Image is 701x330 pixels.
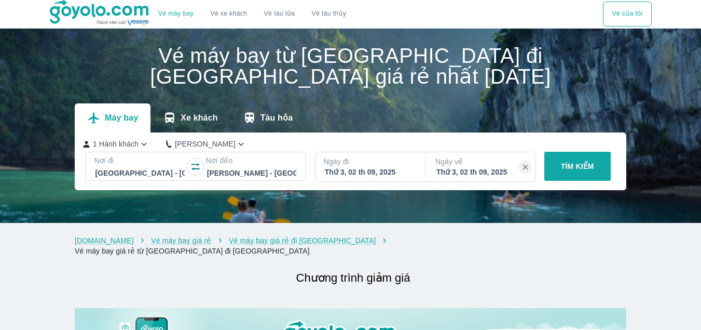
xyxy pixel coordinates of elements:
p: Ngày về [435,156,527,167]
p: Tàu hỏa [260,113,293,123]
button: 1 Hành khách [83,139,149,150]
p: Máy bay [105,113,138,123]
div: transportation tabs [75,103,305,133]
a: Vé máy bay giá rẻ đi [GEOGRAPHIC_DATA] [229,236,376,245]
a: [DOMAIN_NAME] [75,236,134,245]
p: TÌM KIẾM [561,161,594,171]
nav: breadcrumb [75,235,626,256]
a: Vé xe khách [210,10,247,18]
div: Thứ 3, 02 th 09, 2025 [325,167,414,177]
p: Nơi đi [94,155,185,166]
h1: Vé máy bay từ [GEOGRAPHIC_DATA] đi [GEOGRAPHIC_DATA] giá rẻ nhất [DATE] [75,45,626,87]
p: Ngày đi [324,156,415,167]
a: Vé tàu lửa [256,2,304,27]
p: Nơi đến [206,155,297,166]
button: Vé tàu thủy [303,2,354,27]
a: Vé máy bay giá rẻ từ [GEOGRAPHIC_DATA] đi [GEOGRAPHIC_DATA] [75,247,310,255]
div: choose transportation mode [603,2,651,27]
button: [PERSON_NAME] [166,139,246,150]
div: Thứ 3, 02 th 09, 2025 [436,167,526,177]
p: 1 Hành khách [93,139,139,149]
button: Vé của tôi [603,2,651,27]
a: Vé máy bay [158,10,194,18]
p: [PERSON_NAME] [175,139,236,149]
p: Xe khách [181,113,217,123]
button: TÌM KIẾM [544,152,611,181]
div: choose transportation mode [150,2,354,27]
a: Vé máy bay giá rẻ [151,236,211,245]
h2: Chương trình giảm giá [80,269,626,287]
